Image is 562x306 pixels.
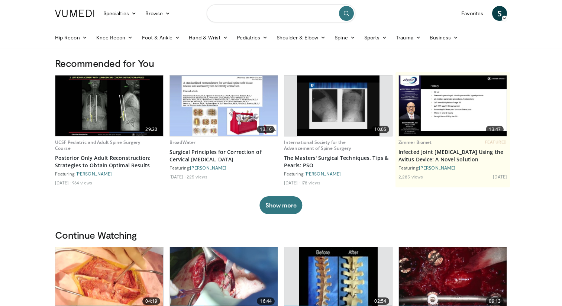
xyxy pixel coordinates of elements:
[55,229,507,241] h3: Continue Watching
[330,30,359,45] a: Spine
[55,154,164,169] a: Posterior Only Adult Reconstruction: Strategies to Obtain Optimal Results
[486,297,504,305] span: 09:13
[399,75,507,136] img: 6109daf6-8797-4a77-88a1-edd099c0a9a9.620x360_q85_upscale.jpg
[55,75,163,136] img: 9a466e19-3dd5-454d-9f9f-4812f559f5ff.620x360_q85_upscale.jpg
[232,30,272,45] a: Pediatrics
[55,75,163,136] a: 29:20
[257,126,275,133] span: 13:16
[493,174,507,180] li: [DATE]
[371,126,389,133] span: 10:05
[55,57,507,69] h3: Recommended for You
[207,4,355,22] input: Search topics, interventions
[55,180,71,186] li: [DATE]
[138,30,185,45] a: Foot & Ankle
[72,180,92,186] li: 964 views
[169,148,278,163] a: Surgical Principles for Correction of Cervical [MEDICAL_DATA]
[419,165,455,170] a: [PERSON_NAME]
[301,180,320,186] li: 178 views
[398,174,423,180] li: 2,285 views
[284,75,392,136] a: 10:05
[485,139,507,145] span: FEATURED
[141,6,175,21] a: Browse
[284,171,393,177] div: Featuring:
[99,6,141,21] a: Specialties
[398,165,507,171] div: Featuring:
[284,139,351,151] a: International Society for the Advancement of Spine Surgery
[51,30,92,45] a: Hip Recon
[169,165,278,171] div: Featuring:
[360,30,392,45] a: Sports
[142,297,160,305] span: 04:19
[486,126,504,133] span: 13:47
[398,148,507,163] a: Infected Joint [MEDICAL_DATA] Using the Avitus Device: A Novel Solution
[399,75,507,136] a: 13:47
[492,6,507,21] a: S
[304,171,341,176] a: [PERSON_NAME]
[457,6,488,21] a: Favorites
[55,171,164,177] div: Featuring:
[169,139,196,145] a: BroadWater
[371,297,389,305] span: 02:54
[284,180,300,186] li: [DATE]
[398,139,432,145] a: Zimmer Biomet
[170,75,278,136] a: 13:16
[55,10,94,17] img: VuMedi Logo
[170,75,278,136] img: 52ce3d74-e44a-4cc7-9e4f-f0847deb19e9.620x360_q85_upscale.jpg
[75,171,112,176] a: [PERSON_NAME]
[425,30,463,45] a: Business
[92,30,138,45] a: Knee Recon
[187,174,207,180] li: 225 views
[190,165,226,170] a: [PERSON_NAME]
[55,139,140,151] a: UCSF Pediatric and Adult Spine Surgery Course
[297,75,379,136] img: afdbe0f5-46e2-4aef-9606-522e2804c16b.620x360_q85_upscale.jpg
[142,126,160,133] span: 29:20
[169,174,185,180] li: [DATE]
[391,30,425,45] a: Trauma
[257,297,275,305] span: 16:44
[184,30,232,45] a: Hand & Wrist
[284,154,393,169] a: The Masters' Surgical Techniques, Tips & Pearls: PSO
[272,30,330,45] a: Shoulder & Elbow
[259,196,302,214] button: Show more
